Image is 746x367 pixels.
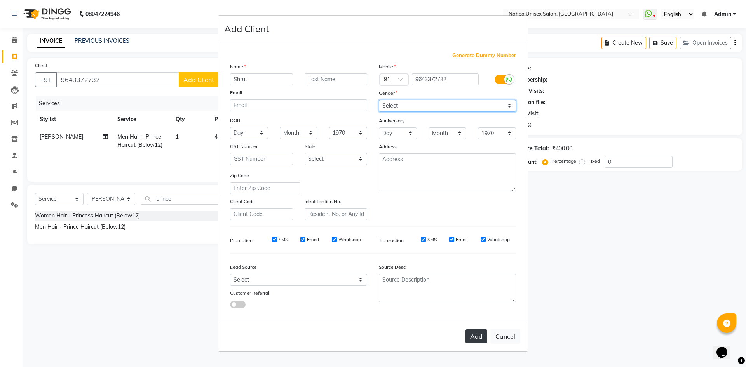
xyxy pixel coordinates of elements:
label: Source Desc [379,264,406,271]
label: GST Number [230,143,258,150]
iframe: chat widget [713,336,738,359]
button: Cancel [490,329,520,344]
label: Client Code [230,198,255,205]
label: SMS [427,236,437,243]
button: Add [465,329,487,343]
label: Email [230,89,242,96]
label: Mobile [379,63,396,70]
input: Client Code [230,208,293,220]
label: Identification No. [305,198,341,205]
input: GST Number [230,153,293,165]
label: Whatsapp [487,236,510,243]
input: Resident No. or Any Id [305,208,368,220]
label: Promotion [230,237,253,244]
label: Transaction [379,237,404,244]
input: First Name [230,73,293,85]
label: Address [379,143,397,150]
label: Whatsapp [338,236,361,243]
label: DOB [230,117,240,124]
input: Last Name [305,73,368,85]
label: Gender [379,90,397,97]
input: Enter Zip Code [230,182,300,194]
label: SMS [279,236,288,243]
label: Lead Source [230,264,257,271]
label: State [305,143,316,150]
label: Name [230,63,246,70]
input: Email [230,99,367,111]
label: Email [456,236,468,243]
span: Generate Dummy Number [452,52,516,59]
label: Anniversary [379,117,404,124]
label: Zip Code [230,172,249,179]
label: Customer Referral [230,290,269,297]
input: Mobile [412,73,479,85]
label: Email [307,236,319,243]
h4: Add Client [224,22,269,36]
